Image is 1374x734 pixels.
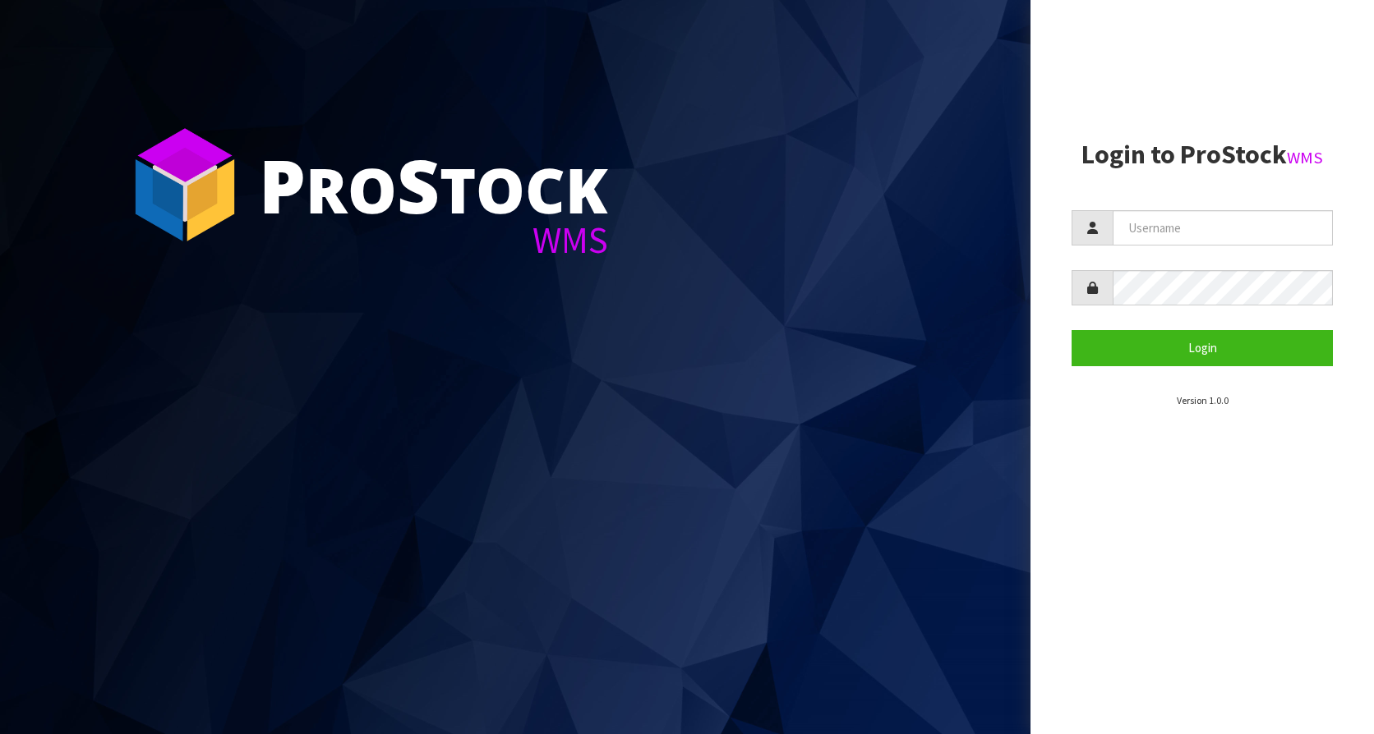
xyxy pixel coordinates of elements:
div: WMS [259,222,608,259]
div: ro tock [259,148,608,222]
span: S [397,135,440,235]
span: P [259,135,306,235]
button: Login [1072,330,1333,365]
input: Username [1113,210,1333,245]
h2: Login to ProStock [1072,140,1333,169]
small: WMS [1287,147,1323,168]
img: ProStock Cube [123,123,247,246]
small: Version 1.0.0 [1177,394,1229,406]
